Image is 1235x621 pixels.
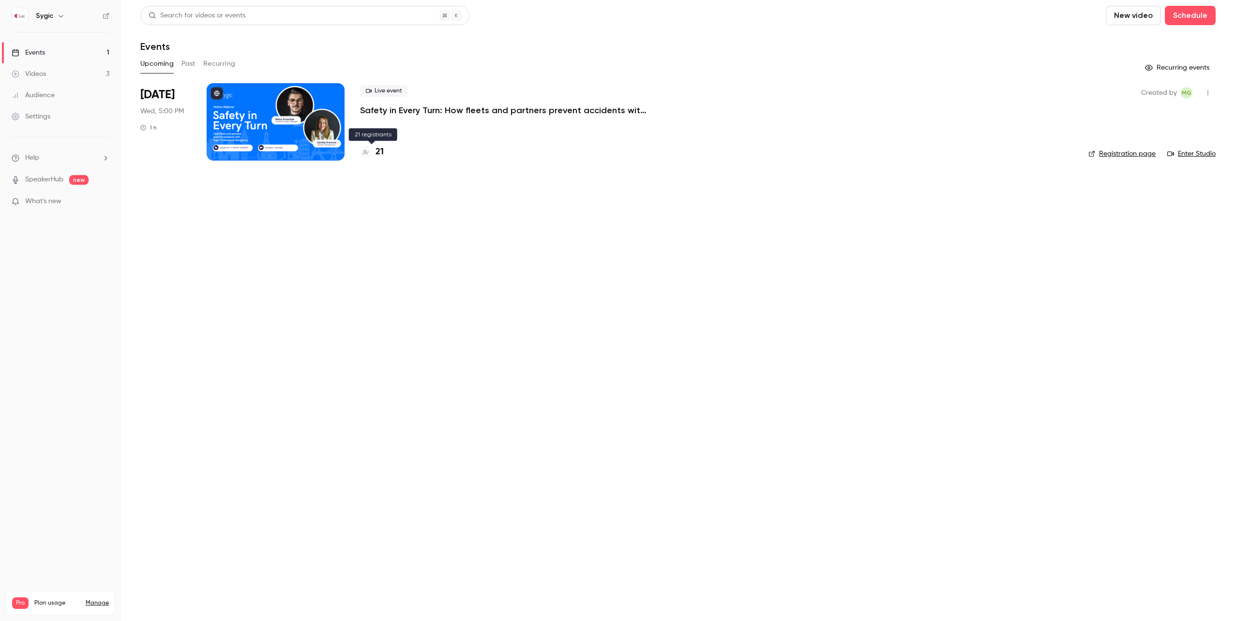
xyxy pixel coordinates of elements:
a: Enter Studio [1167,149,1216,159]
span: Live event [360,85,408,97]
a: Manage [86,599,109,607]
span: new [69,175,89,185]
button: Schedule [1165,6,1216,25]
a: SpeakerHub [25,175,63,185]
div: 1 h [140,124,157,132]
a: 21 [360,146,384,159]
a: Registration page [1088,149,1156,159]
span: Wed, 5:00 PM [140,106,184,116]
div: Events [12,48,45,58]
h1: Events [140,41,170,52]
div: Settings [12,112,50,121]
h4: 21 [376,146,384,159]
div: Oct 22 Wed, 11:00 AM (America/New York) [140,83,191,161]
img: Sygic [12,8,28,24]
span: Michaela Gálfiová [1181,87,1192,99]
a: Safety in Every Turn: How fleets and partners prevent accidents with Sygic Professional Navigation [360,104,650,116]
button: New video [1106,6,1161,25]
span: Plan usage [34,599,80,607]
span: Help [25,153,39,163]
div: Videos [12,69,46,79]
button: Recurring [203,56,236,72]
span: What's new [25,196,61,207]
button: Past [181,56,196,72]
button: Upcoming [140,56,174,72]
h6: Sygic [36,11,53,21]
button: Recurring events [1141,60,1216,75]
iframe: Noticeable Trigger [98,197,109,206]
span: Pro [12,597,29,609]
span: [DATE] [140,87,175,103]
li: help-dropdown-opener [12,153,109,163]
div: Audience [12,90,55,100]
span: MG [1182,87,1191,99]
div: Search for videos or events [149,11,245,21]
span: Created by [1141,87,1177,99]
